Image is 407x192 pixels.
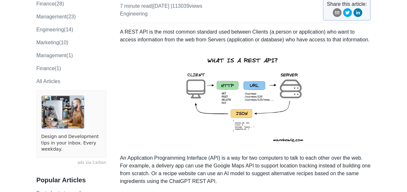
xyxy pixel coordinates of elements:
a: marketing(10) [36,40,68,45]
img: rest-api [175,49,316,149]
a: Management(1) [36,53,73,58]
p: A REST API is the most common standard used between Clients (a person or application) who want to... [120,28,371,44]
a: Design and Development tips in your inbox. Every weekday. [41,133,101,153]
p: 7 minute read | [DATE] [120,2,202,18]
a: management(23) [36,14,76,19]
span: | 113039 views [171,3,202,9]
button: linkedin [353,8,362,19]
a: ads via Carbon [36,160,106,166]
p: An Application Programming Interface (API) is a way for two computers to talk to each other over ... [120,154,371,185]
span: Share this article: [327,0,367,8]
img: ads via Carbon [41,95,85,129]
button: email [333,8,342,19]
a: Finance(1) [36,66,61,71]
h3: Popular Articles [36,176,106,184]
a: All Articles [36,79,60,84]
button: twitter [343,8,352,19]
a: engineering [120,11,147,16]
a: finance(28) [36,1,64,6]
a: engineering(14) [36,27,73,32]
